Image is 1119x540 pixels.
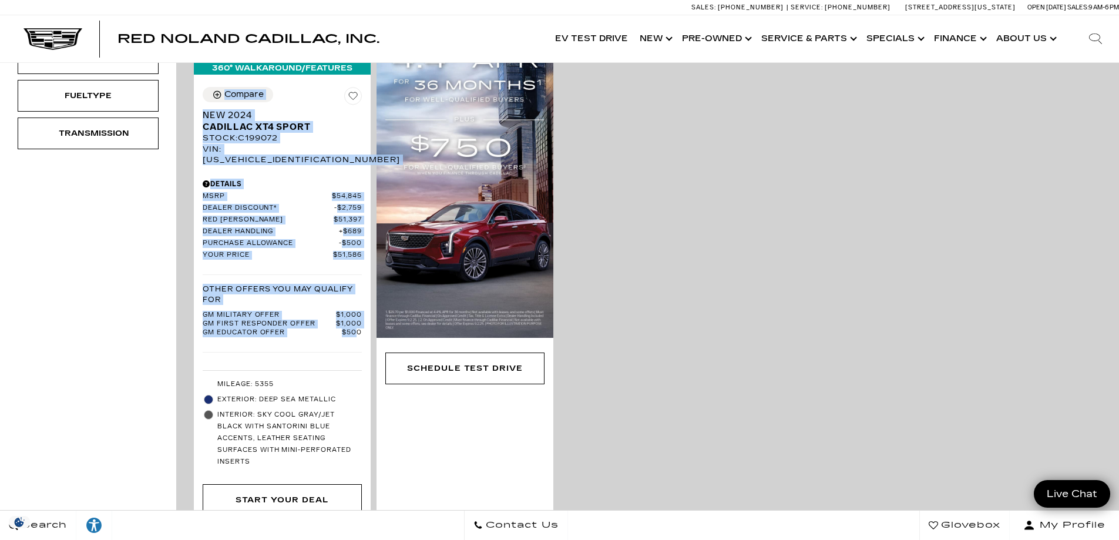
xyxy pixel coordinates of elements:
div: Search [1072,15,1119,62]
div: TransmissionTransmission [18,118,159,149]
span: $1,000 [336,311,362,320]
span: $1,000 [336,320,362,328]
a: New 2024Cadillac XT4 Sport [203,109,362,133]
p: Other Offers You May Qualify For [203,284,362,305]
span: Glovebox [938,517,1000,534]
a: GM Military Offer $1,000 [203,311,362,320]
span: My Profile [1035,517,1105,534]
a: GM Educator Offer $500 [203,328,362,337]
span: Search [18,517,67,534]
a: New [634,15,676,62]
a: Contact Us [464,511,568,540]
span: $500 [339,239,362,248]
img: Opt-Out Icon [6,516,33,528]
a: Pre-Owned [676,15,755,62]
a: Red Noland Cadillac, Inc. [117,33,379,45]
a: Dealer Discount* $2,759 [203,204,362,213]
a: Explore your accessibility options [76,511,112,540]
span: Contact Us [483,517,559,534]
span: GM Military Offer [203,311,336,320]
a: GM First Responder Offer $1,000 [203,320,362,328]
a: About Us [990,15,1060,62]
div: Start Your Deal [236,494,328,507]
span: Live Chat [1041,487,1103,501]
div: FueltypeFueltype [18,80,159,112]
span: Dealer Discount* [203,204,334,213]
span: Red [PERSON_NAME] [203,216,334,224]
span: Sales: [691,4,716,11]
a: EV Test Drive [549,15,634,62]
a: Purchase Allowance $500 [203,239,362,248]
span: Your Price [203,251,333,260]
span: GM First Responder Offer [203,320,336,328]
a: Your Price $51,586 [203,251,362,260]
div: Fueltype [59,89,117,102]
a: Finance [928,15,990,62]
span: Dealer Handling [203,227,339,236]
button: Save Vehicle [344,87,362,109]
a: Live Chat [1034,480,1110,508]
button: Open user profile menu [1010,511,1119,540]
span: $689 [339,227,362,236]
a: Specials [861,15,928,62]
span: Exterior: Deep Sea Metallic [217,394,362,405]
span: Purchase Allowance [203,239,339,248]
span: New 2024 [203,109,353,121]
span: [PHONE_NUMBER] [825,4,891,11]
div: Explore your accessibility options [76,516,112,534]
span: $51,397 [334,216,362,224]
div: Compare [224,89,264,100]
div: Transmission [59,127,117,140]
span: MSRP [203,192,332,201]
div: VIN: [US_VEHICLE_IDENTIFICATION_NUMBER] [203,144,362,165]
span: $54,845 [332,192,362,201]
img: Cadillac Dark Logo with Cadillac White Text [23,28,82,50]
span: 9 AM-6 PM [1088,4,1119,11]
div: Pricing Details - New 2024 Cadillac XT4 Sport [203,179,362,189]
a: Service: [PHONE_NUMBER] [787,4,893,11]
a: Red [PERSON_NAME] $51,397 [203,216,362,224]
span: Open [DATE] [1027,4,1066,11]
span: Service: [791,4,823,11]
span: Red Noland Cadillac, Inc. [117,32,379,46]
a: MSRP $54,845 [203,192,362,201]
span: $2,759 [334,204,362,213]
span: Sales: [1067,4,1088,11]
div: Start Your Deal [203,484,362,516]
a: Service & Parts [755,15,861,62]
span: $500 [342,328,362,337]
span: Cadillac XT4 Sport [203,121,353,133]
a: [STREET_ADDRESS][US_STATE] [905,4,1016,11]
span: GM Educator Offer [203,328,342,337]
a: Glovebox [919,511,1010,540]
div: Schedule Test Drive [385,353,545,384]
span: [PHONE_NUMBER] [718,4,784,11]
div: Schedule Test Drive [407,362,523,375]
section: Click to Open Cookie Consent Modal [6,516,33,528]
span: Interior: Sky Cool Gray/Jet Black with Santorini Blue accents, Leather seating surfaces with mini... [217,409,362,468]
li: Mileage: 5355 [203,377,362,392]
a: Dealer Handling $689 [203,227,362,236]
span: $51,586 [333,251,362,260]
div: 360° WalkAround/Features [194,62,371,75]
button: Compare Vehicle [203,87,273,102]
div: Stock : C199072 [203,133,362,143]
a: Sales: [PHONE_NUMBER] [691,4,787,11]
